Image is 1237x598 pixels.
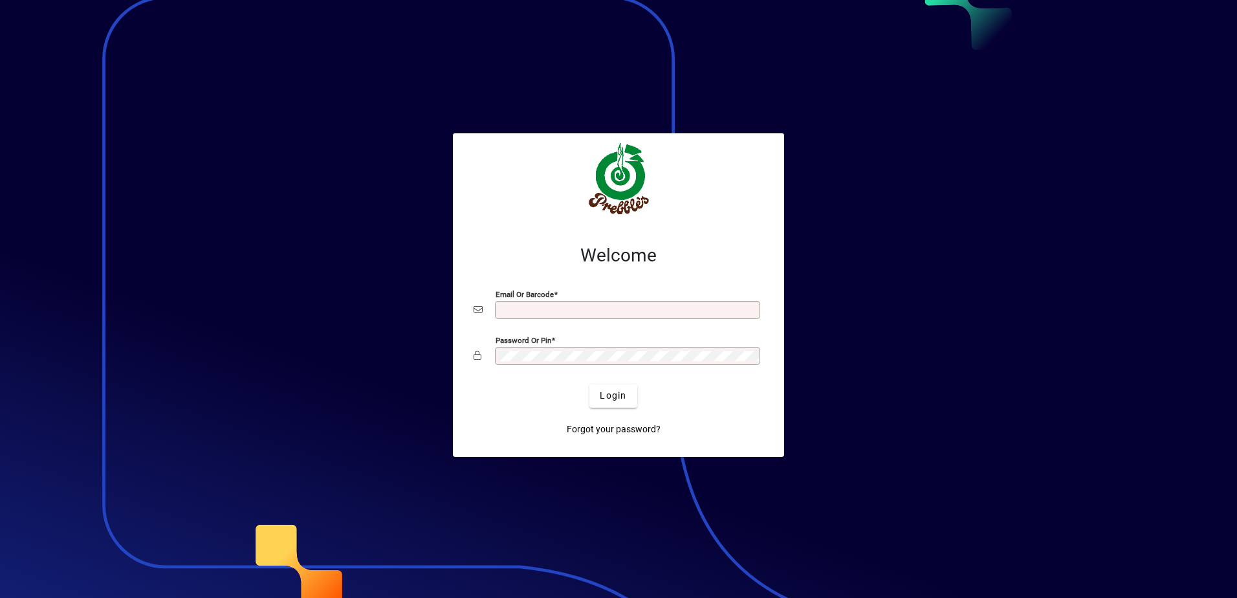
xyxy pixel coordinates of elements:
a: Forgot your password? [562,418,666,441]
mat-label: Email or Barcode [496,289,554,298]
span: Forgot your password? [567,423,661,436]
mat-label: Password or Pin [496,335,551,344]
h2: Welcome [474,245,763,267]
span: Login [600,389,626,403]
button: Login [589,384,637,408]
